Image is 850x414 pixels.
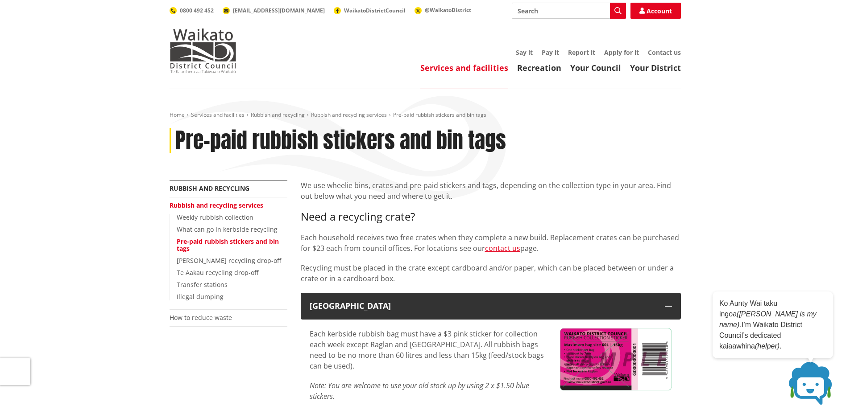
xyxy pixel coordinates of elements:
[301,210,681,223] h3: Need a recycling crate?
[177,292,224,301] a: Illegal dumping
[177,280,228,289] a: Transfer stations
[311,111,387,119] a: Rubbish and recycling services
[512,3,626,19] input: Search input
[415,6,471,14] a: @WaikatoDistrict
[301,232,681,254] p: Each household receives two free crates when they complete a new build. Replacement crates can be...
[310,328,547,371] p: Each kerbside rubbish bag must have a $3 pink sticker for collection each week except Raglan and ...
[170,7,214,14] a: 0800 492 452
[310,381,529,401] em: Note: You are welcome to use your old stock up by using 2 x $1.50 blue stickers.
[170,29,236,73] img: Waikato District Council - Te Kaunihera aa Takiwaa o Waikato
[177,213,253,221] a: Weekly rubbish collection
[170,111,185,119] a: Home
[310,302,656,311] div: [GEOGRAPHIC_DATA]
[719,298,826,352] p: Ko Aunty Wai taku ingoa I’m Waikato District Council’s dedicated kaiaawhina .
[517,62,561,73] a: Recreation
[334,7,406,14] a: WaikatoDistrictCouncil
[223,7,325,14] a: [EMAIL_ADDRESS][DOMAIN_NAME]
[170,313,232,322] a: How to reduce waste
[180,7,214,14] span: 0800 492 452
[542,48,559,57] a: Pay it
[604,48,639,57] a: Apply for it
[170,111,681,119] nav: breadcrumb
[170,201,263,209] a: Rubbish and recycling services
[251,111,305,119] a: Rubbish and recycling
[175,128,506,154] h1: Pre-paid rubbish stickers and bin tags
[420,62,508,73] a: Services and facilities
[568,48,595,57] a: Report it
[177,237,279,253] a: Pre-paid rubbish stickers and bin tags
[485,243,520,253] a: contact us
[516,48,533,57] a: Say it
[425,6,471,14] span: @WaikatoDistrict
[233,7,325,14] span: [EMAIL_ADDRESS][DOMAIN_NAME]
[301,293,681,320] button: [GEOGRAPHIC_DATA]
[301,262,681,284] p: Recycling must be placed in the crate except cardboard and/or paper, which can be placed between ...
[170,184,249,193] a: Rubbish and recycling
[191,111,245,119] a: Services and facilities
[755,342,780,350] em: (helper)
[177,268,258,277] a: Te Aakau recycling drop-off
[648,48,681,57] a: Contact us
[560,328,672,390] img: WTTD Sign Mockups (2)
[719,310,817,328] em: ([PERSON_NAME] is my name).
[393,111,486,119] span: Pre-paid rubbish stickers and bin tags
[344,7,406,14] span: WaikatoDistrictCouncil
[630,3,681,19] a: Account
[570,62,621,73] a: Your Council
[630,62,681,73] a: Your District
[177,256,281,265] a: [PERSON_NAME] recycling drop-off
[301,180,681,201] p: We use wheelie bins, crates and pre-paid stickers and tags, depending on the collection type in y...
[177,225,278,234] a: What can go in kerbside recycling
